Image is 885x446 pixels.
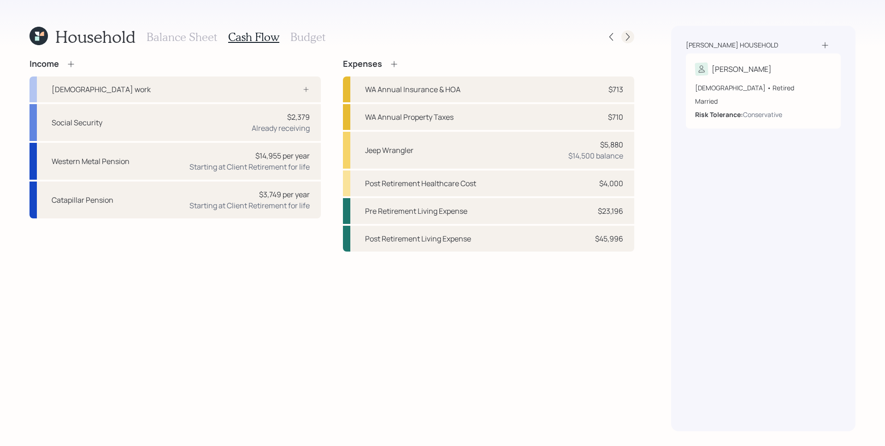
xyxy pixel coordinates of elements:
[255,150,310,161] div: $14,955 per year
[743,110,782,119] div: Conservative
[52,156,130,167] div: Western Metal Pension
[695,110,743,119] b: Risk Tolerance:
[365,84,460,95] div: WA Annual Insurance & HOA
[252,123,310,134] div: Already receiving
[52,117,102,128] div: Social Security
[595,233,623,244] div: $45,996
[365,233,471,244] div: Post Retirement Living Expense
[695,83,832,93] div: [DEMOGRAPHIC_DATA] • Retired
[568,150,623,161] div: $14,500 balance
[52,194,113,205] div: Catapillar Pension
[189,161,310,172] div: Starting at Client Retirement for life
[29,59,59,69] h4: Income
[290,30,325,44] h3: Budget
[695,96,832,106] div: Married
[365,111,454,123] div: WA Annual Property Taxes
[228,30,279,44] h3: Cash Flow
[598,205,623,217] div: $23,196
[365,205,467,217] div: Pre Retirement Living Expense
[712,64,772,75] div: [PERSON_NAME]
[55,27,136,47] h1: Household
[343,59,382,69] h4: Expenses
[365,178,476,189] div: Post Retirement Healthcare Cost
[600,139,623,150] div: $5,880
[599,178,623,189] div: $4,000
[259,189,310,200] div: $3,749 per year
[52,84,151,95] div: [DEMOGRAPHIC_DATA] work
[189,200,310,211] div: Starting at Client Retirement for life
[608,111,623,123] div: $710
[686,41,778,50] div: [PERSON_NAME] household
[287,111,310,123] div: $2,379
[147,30,217,44] h3: Balance Sheet
[608,84,623,95] div: $713
[365,145,413,156] div: Jeep Wrangler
